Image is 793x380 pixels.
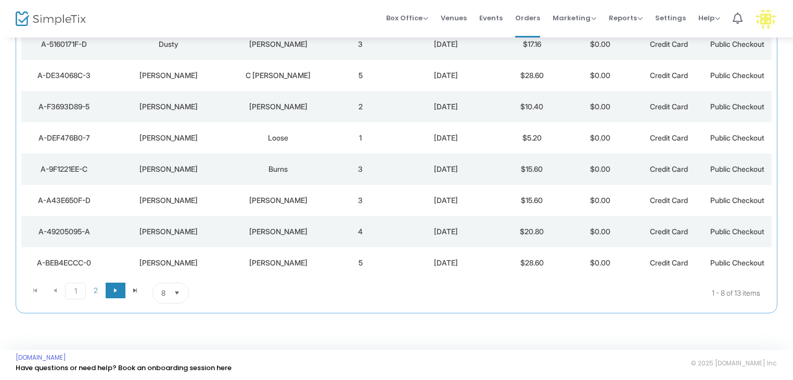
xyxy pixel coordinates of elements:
[497,154,566,185] td: $15.60
[566,154,635,185] td: $0.00
[497,185,566,216] td: $15.60
[698,13,720,23] span: Help
[710,227,764,236] span: Public Checkout
[710,71,764,80] span: Public Checkout
[110,133,228,143] div: Rebecca
[398,70,495,81] div: 9/17/2025
[16,353,66,362] a: [DOMAIN_NAME]
[710,196,764,205] span: Public Checkout
[566,122,635,154] td: $0.00
[691,359,777,368] span: © 2025 [DOMAIN_NAME] Inc.
[24,133,105,143] div: A-DEF476B0-7
[110,226,228,237] div: Danielle
[111,286,120,295] span: Go to the next page
[398,258,495,268] div: 9/17/2025
[398,133,495,143] div: 9/17/2025
[24,164,105,174] div: A-9F1221EE-C
[326,216,395,247] td: 4
[233,39,324,49] div: Smith
[326,29,395,60] td: 3
[497,216,566,247] td: $20.80
[233,195,324,206] div: Peterson
[326,122,395,154] td: 1
[479,5,503,31] span: Events
[233,164,324,174] div: Burns
[398,39,495,49] div: 9/17/2025
[24,226,105,237] div: A-49205095-A
[650,102,688,111] span: Credit Card
[386,13,428,23] span: Box Office
[398,102,495,112] div: 9/17/2025
[16,363,232,373] a: Have questions or need help? Book an onboarding session here
[125,283,145,298] span: Go to the last page
[650,227,688,236] span: Credit Card
[131,286,139,295] span: Go to the last page
[710,102,764,111] span: Public Checkout
[710,258,764,267] span: Public Checkout
[326,185,395,216] td: 3
[24,39,105,49] div: A-5160171F-D
[110,164,228,174] div: Nicolette
[292,283,760,303] kendo-pager-info: 1 - 8 of 13 items
[497,29,566,60] td: $17.16
[326,91,395,122] td: 2
[233,226,324,237] div: Topp
[86,283,106,298] span: Page 2
[65,283,86,299] span: Page 1
[233,70,324,81] div: C Harvieux
[497,247,566,278] td: $28.60
[650,71,688,80] span: Credit Card
[566,247,635,278] td: $0.00
[497,60,566,91] td: $28.60
[233,102,324,112] div: Bush
[326,154,395,185] td: 3
[24,102,105,112] div: A-F3693D89-5
[566,29,635,60] td: $0.00
[441,5,467,31] span: Venues
[21,4,772,278] div: Data table
[106,283,125,298] span: Go to the next page
[326,247,395,278] td: 5
[110,70,228,81] div: Derek
[710,133,764,142] span: Public Checkout
[398,195,495,206] div: 9/17/2025
[650,196,688,205] span: Credit Card
[650,40,688,48] span: Credit Card
[398,164,495,174] div: 9/17/2025
[233,133,324,143] div: Loose
[650,258,688,267] span: Credit Card
[161,288,165,298] span: 8
[398,226,495,237] div: 9/17/2025
[326,60,395,91] td: 5
[566,216,635,247] td: $0.00
[110,195,228,206] div: Maria
[170,283,184,303] button: Select
[24,195,105,206] div: A-A43E650F-D
[515,5,540,31] span: Orders
[566,91,635,122] td: $0.00
[233,258,324,268] div: Olson
[710,164,764,173] span: Public Checkout
[110,258,228,268] div: Nancy
[110,102,228,112] div: Sara
[566,60,635,91] td: $0.00
[650,164,688,173] span: Credit Card
[497,122,566,154] td: $5.20
[655,5,686,31] span: Settings
[24,70,105,81] div: A-DE34068C-3
[650,133,688,142] span: Credit Card
[553,13,596,23] span: Marketing
[609,13,643,23] span: Reports
[710,40,764,48] span: Public Checkout
[110,39,228,49] div: Dusty
[566,185,635,216] td: $0.00
[24,258,105,268] div: A-BEB4ECCC-0
[497,91,566,122] td: $10.40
